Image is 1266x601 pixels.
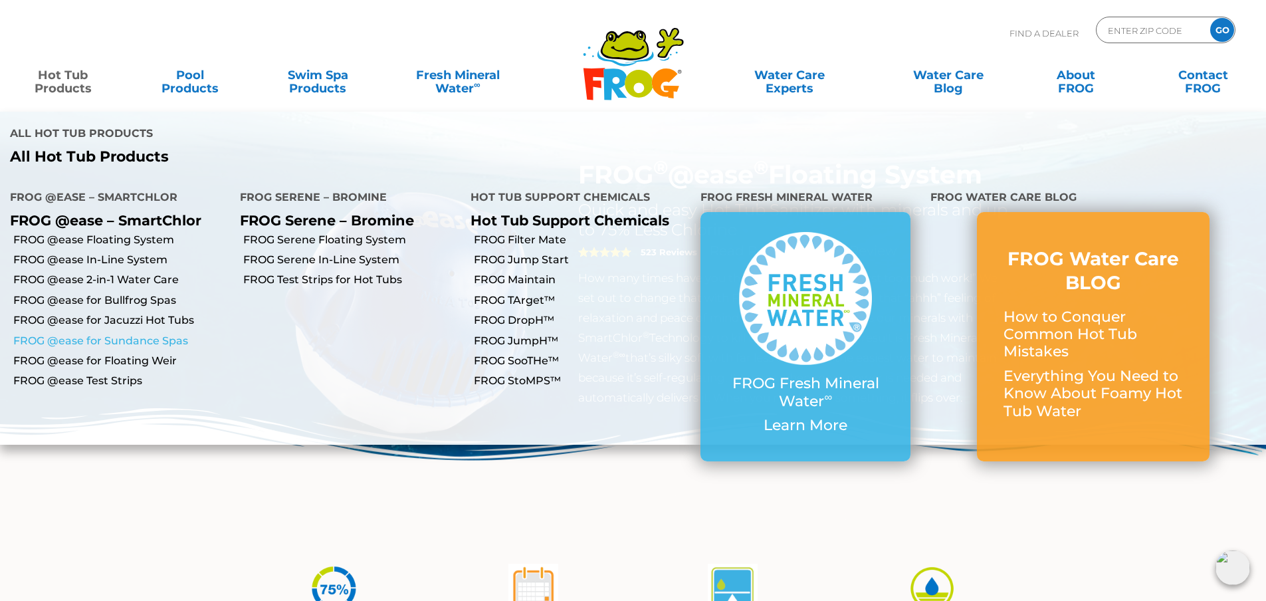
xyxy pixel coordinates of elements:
a: Hot Tub Support Chemicals [471,212,669,229]
p: Everything You Need to Know About Foamy Hot Tub Water [1003,368,1183,420]
h4: FROG Fresh Mineral Water [700,185,910,212]
a: FROG @ease for Bullfrog Spas [13,293,230,308]
a: FROG Jump Start [474,253,690,267]
img: openIcon [1215,550,1250,585]
a: FROG Water Care BLOG How to Conquer Common Hot Tub Mistakes Everything You Need to Know About Foa... [1003,247,1183,427]
a: AboutFROG [1026,62,1125,88]
a: FROG JumpH™ [474,334,690,348]
input: GO [1210,18,1234,42]
a: FROG SooTHe™ [474,354,690,368]
a: FROG @ease 2-in-1 Water Care [13,273,230,287]
a: FROG @ease for Floating Weir [13,354,230,368]
p: How to Conquer Common Hot Tub Mistakes [1003,308,1183,361]
a: ContactFROG [1154,62,1253,88]
a: FROG @ease for Sundance Spas [13,334,230,348]
a: FROG @ease for Jacuzzi Hot Tubs [13,313,230,328]
p: FROG Serene – Bromine [240,212,450,229]
sup: ∞ [824,390,832,404]
a: FROG StoMPS™ [474,374,690,388]
a: FROG @ease In-Line System [13,253,230,267]
a: Hot TubProducts [13,62,112,88]
a: FROG Test Strips for Hot Tubs [243,273,460,287]
a: FROG @ease Test Strips [13,374,230,388]
a: All Hot Tub Products [10,148,623,166]
h4: FROG @ease – SmartChlor [10,185,220,212]
a: FROG Fresh Mineral Water∞ Learn More [727,232,884,441]
a: FROG Serene In-Line System [243,253,460,267]
a: FROG Serene Floating System [243,233,460,247]
a: FROG Filter Mate [474,233,690,247]
input: Zip Code Form [1107,21,1196,40]
a: Water CareExperts [709,62,870,88]
h4: FROG Serene – Bromine [240,185,450,212]
p: FROG Fresh Mineral Water [727,375,884,410]
h3: FROG Water Care BLOG [1003,247,1183,295]
a: Water CareBlog [898,62,998,88]
h4: FROG Water Care Blog [930,185,1256,212]
a: PoolProducts [141,62,240,88]
p: Find A Dealer [1009,17,1079,50]
a: FROG DropH™ [474,313,690,328]
a: FROG TArget™ [474,293,690,308]
sup: ∞ [474,79,480,90]
a: FROG Maintain [474,273,690,287]
p: FROG @ease – SmartChlor [10,212,220,229]
a: Fresh MineralWater∞ [395,62,520,88]
a: Swim SpaProducts [268,62,368,88]
p: Learn More [727,417,884,434]
a: FROG @ease Floating System [13,233,230,247]
h4: All Hot Tub Products [10,122,623,148]
h4: Hot Tub Support Chemicals [471,185,681,212]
